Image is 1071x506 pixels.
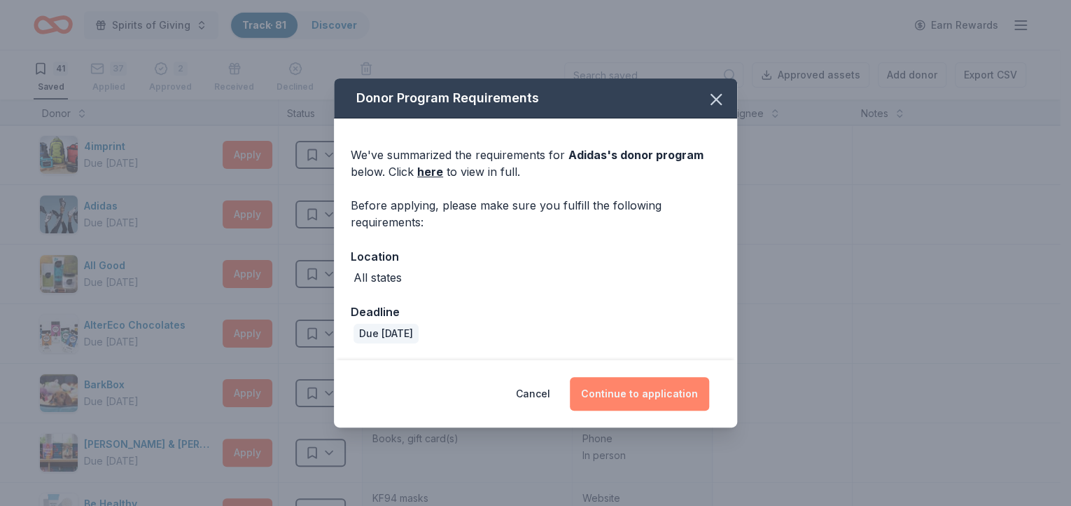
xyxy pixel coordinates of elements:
div: Location [351,247,720,266]
a: here [417,163,443,180]
div: Before applying, please make sure you fulfill the following requirements: [351,197,720,231]
div: We've summarized the requirements for below. Click to view in full. [351,146,720,180]
span: Adidas 's donor program [568,148,703,162]
button: Cancel [516,377,550,411]
div: Due [DATE] [353,324,419,343]
button: Continue to application [570,377,709,411]
div: Deadline [351,303,720,321]
div: All states [353,269,402,286]
div: Donor Program Requirements [334,78,737,118]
